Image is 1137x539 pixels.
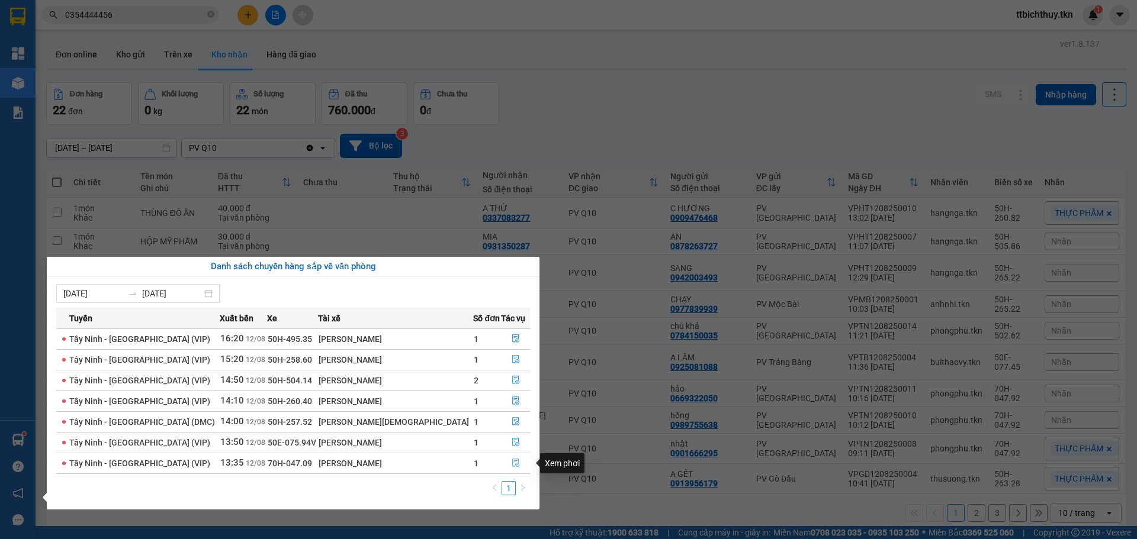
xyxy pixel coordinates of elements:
button: file-done [502,454,529,473]
span: 16:20 [220,333,244,344]
span: file-done [512,334,520,344]
input: Từ ngày [63,287,123,300]
div: [PERSON_NAME] [319,436,473,449]
button: left [487,481,502,495]
span: 50E-075.94V [268,438,316,447]
span: 15:20 [220,354,244,364]
span: Tuyến [69,312,92,325]
span: 50H-495.35 [268,334,312,344]
span: file-done [512,459,520,468]
div: [PERSON_NAME] [319,457,473,470]
div: [PERSON_NAME] [319,374,473,387]
a: 1 [502,482,515,495]
span: 14:00 [220,416,244,427]
span: file-done [512,417,520,427]
span: Tây Ninh - [GEOGRAPHIC_DATA] (VIP) [69,334,210,344]
button: file-done [502,330,529,348]
span: swap-right [128,289,137,298]
span: right [519,484,526,491]
span: 70H-047.09 [268,459,312,468]
span: Tài xế [318,312,341,325]
div: [PERSON_NAME] [319,333,473,346]
span: 50H-260.40 [268,396,312,406]
li: Next Page [516,481,530,495]
span: Xe [267,312,277,325]
span: Tây Ninh - [GEOGRAPHIC_DATA] (VIP) [69,355,210,364]
li: Previous Page [487,481,502,495]
span: 13:50 [220,437,244,447]
span: to [128,289,137,298]
span: 12/08 [246,356,265,364]
span: 2 [474,376,478,385]
div: [PERSON_NAME] [319,395,473,408]
span: Tây Ninh - [GEOGRAPHIC_DATA] (VIP) [69,396,210,406]
span: 1 [474,417,478,427]
span: file-done [512,396,520,406]
span: file-done [512,355,520,364]
div: Xem phơi [540,453,584,473]
span: 1 [474,459,478,468]
span: 13:35 [220,457,244,468]
span: 12/08 [246,438,265,447]
span: Tây Ninh - [GEOGRAPHIC_DATA] (VIP) [69,459,210,468]
div: [PERSON_NAME] [319,353,473,366]
span: 12/08 [246,335,265,343]
span: Tây Ninh - [GEOGRAPHIC_DATA] (DMC) [69,417,215,427]
button: file-done [502,392,529,411]
span: 1 [474,355,478,364]
span: 1 [474,438,478,447]
span: Tây Ninh - [GEOGRAPHIC_DATA] (VIP) [69,438,210,447]
button: file-done [502,371,529,390]
span: 14:10 [220,395,244,406]
span: Tác vụ [501,312,525,325]
button: file-done [502,350,529,369]
span: Tây Ninh - [GEOGRAPHIC_DATA] (VIP) [69,376,210,385]
span: 50H-257.52 [268,417,312,427]
span: 50H-258.60 [268,355,312,364]
span: left [491,484,498,491]
button: file-done [502,433,529,452]
span: 1 [474,334,478,344]
span: file-done [512,376,520,385]
span: Xuất bến [220,312,253,325]
li: 1 [502,481,516,495]
span: 12/08 [246,459,265,467]
span: 12/08 [246,376,265,385]
span: 12/08 [246,418,265,426]
div: [PERSON_NAME][DEMOGRAPHIC_DATA] [319,415,473,428]
div: Danh sách chuyến hàng sắp về văn phòng [56,260,530,274]
span: 12/08 [246,397,265,405]
span: 50H-504.14 [268,376,312,385]
span: 1 [474,396,478,406]
input: Đến ngày [142,287,202,300]
span: 14:50 [220,375,244,385]
button: right [516,481,530,495]
span: Số đơn [473,312,500,325]
span: file-done [512,438,520,447]
button: file-done [502,412,529,431]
